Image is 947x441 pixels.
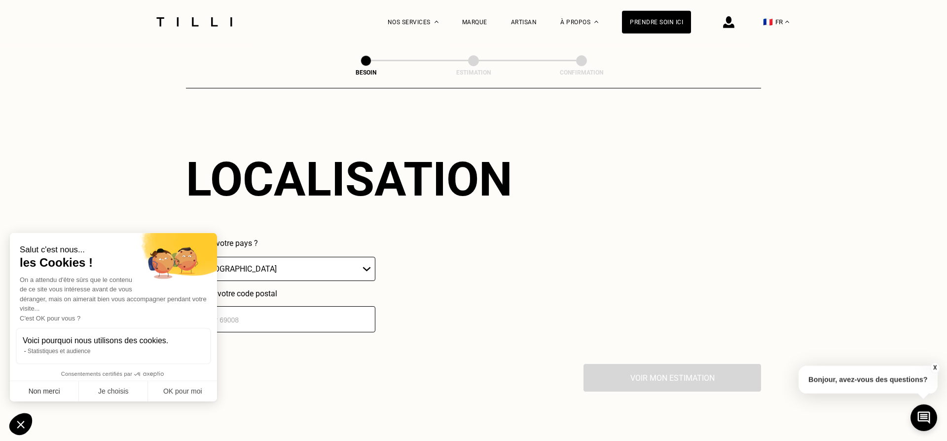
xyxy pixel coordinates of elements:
[462,19,487,26] a: Marque
[763,17,773,27] span: 🇫🇷
[186,152,512,207] div: Localisation
[186,289,375,298] p: Indiquez votre code postal
[424,69,523,76] div: Estimation
[186,239,375,248] p: Quel est votre pays ?
[622,11,691,34] a: Prendre soin ici
[723,16,734,28] img: icône connexion
[799,366,938,394] p: Bonjour, avez-vous des questions?
[532,69,631,76] div: Confirmation
[785,21,789,23] img: menu déroulant
[930,362,940,373] button: X
[186,306,375,332] input: 75001 or 69008
[153,17,236,27] img: Logo du service de couturière Tilli
[317,69,415,76] div: Besoin
[594,21,598,23] img: Menu déroulant à propos
[511,19,537,26] a: Artisan
[435,21,438,23] img: Menu déroulant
